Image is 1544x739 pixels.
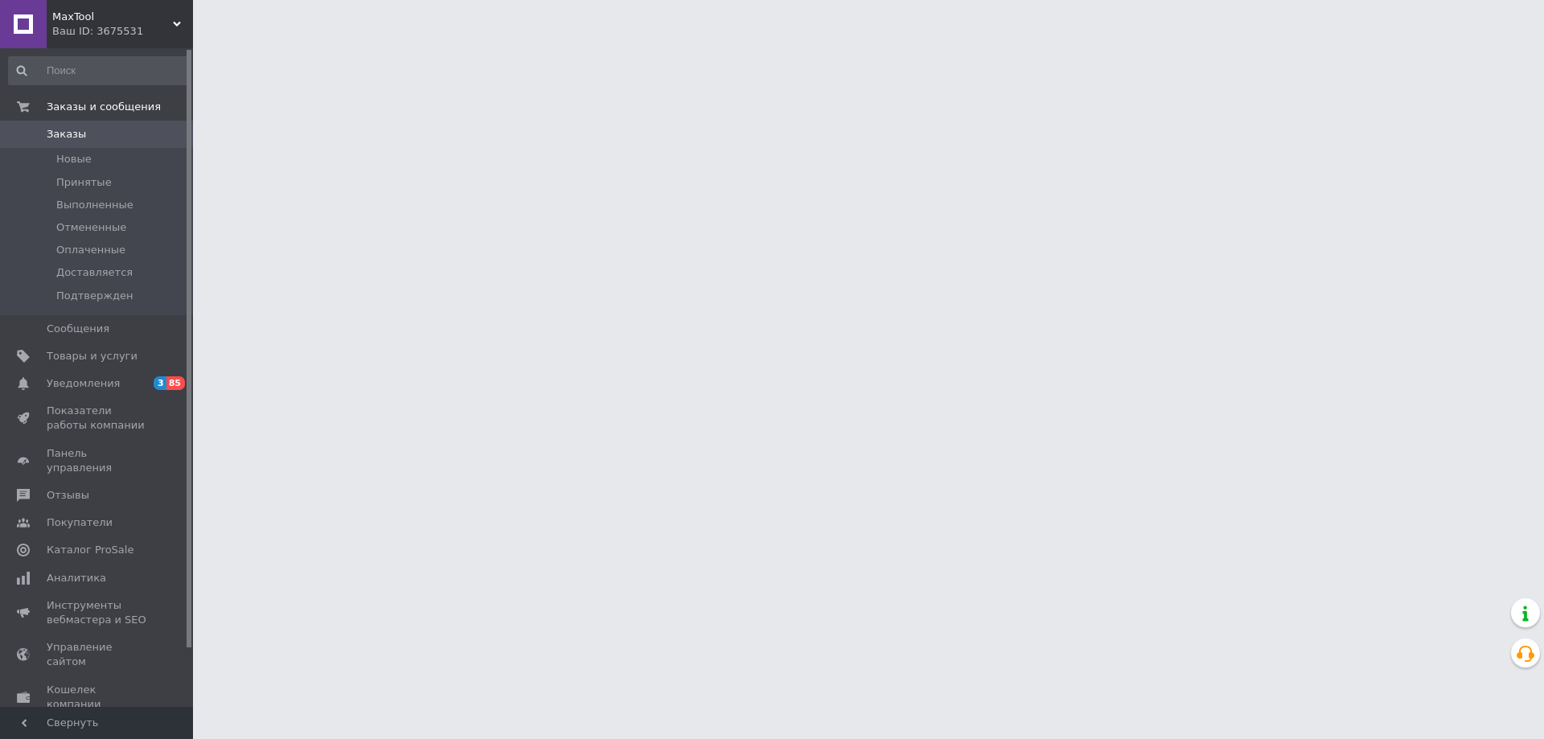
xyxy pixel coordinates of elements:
[166,376,185,390] span: 85
[47,683,149,712] span: Кошелек компании
[47,446,149,475] span: Панель управления
[56,265,133,280] span: Доставляется
[47,488,89,503] span: Отзывы
[47,127,86,142] span: Заказы
[47,404,149,433] span: Показатели работы компании
[47,100,161,114] span: Заказы и сообщения
[47,515,113,530] span: Покупатели
[154,376,166,390] span: 3
[47,322,109,336] span: Сообщения
[56,175,112,190] span: Принятые
[47,571,106,585] span: Аналитика
[56,243,125,257] span: Оплаченные
[47,598,149,627] span: Инструменты вебмастера и SEO
[56,198,133,212] span: Выполненные
[52,24,193,39] div: Ваш ID: 3675531
[56,152,92,166] span: Новые
[8,56,190,85] input: Поиск
[47,376,120,391] span: Уведомления
[52,10,173,24] span: MaxTool
[47,640,149,669] span: Управление сайтом
[56,220,126,235] span: Отмененные
[47,349,138,363] span: Товары и услуги
[56,289,133,303] span: Подтвержден
[47,543,133,557] span: Каталог ProSale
